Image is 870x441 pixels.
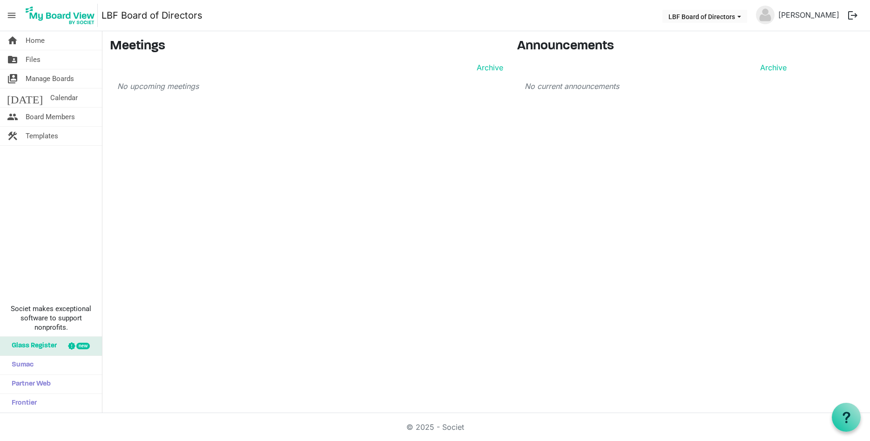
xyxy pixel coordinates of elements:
[4,304,98,332] span: Societ makes exceptional software to support nonprofits.
[26,108,75,126] span: Board Members
[662,10,747,23] button: LBF Board of Directors dropdownbutton
[7,375,51,394] span: Partner Web
[843,6,863,25] button: logout
[756,62,787,73] a: Archive
[110,39,503,54] h3: Meetings
[7,394,37,413] span: Frontier
[7,127,18,145] span: construction
[473,62,503,73] a: Archive
[7,108,18,126] span: people
[7,88,43,107] span: [DATE]
[50,88,78,107] span: Calendar
[23,4,98,27] img: My Board View Logo
[525,81,787,92] p: No current announcements
[101,6,202,25] a: LBF Board of Directors
[3,7,20,24] span: menu
[7,50,18,69] span: folder_shared
[76,343,90,349] div: new
[7,337,57,355] span: Glass Register
[26,50,40,69] span: Files
[26,31,45,50] span: Home
[7,31,18,50] span: home
[7,69,18,88] span: switch_account
[406,422,464,432] a: © 2025 - Societ
[7,356,34,374] span: Sumac
[117,81,503,92] p: No upcoming meetings
[23,4,101,27] a: My Board View Logo
[517,39,794,54] h3: Announcements
[775,6,843,24] a: [PERSON_NAME]
[756,6,775,24] img: no-profile-picture.svg
[26,127,58,145] span: Templates
[26,69,74,88] span: Manage Boards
